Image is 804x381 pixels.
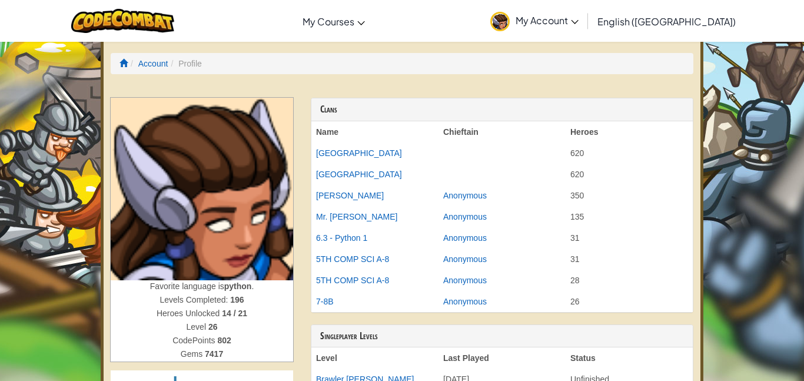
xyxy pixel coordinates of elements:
span: English ([GEOGRAPHIC_DATA]) [597,15,736,28]
span: My Account [516,14,579,26]
span: Levels Completed: [160,295,230,304]
span: CodePoints [172,336,217,345]
td: 620 [566,164,693,185]
span: Gems [181,349,205,359]
strong: python [224,281,252,291]
h3: Clans [320,104,684,115]
span: Favorite language is [150,281,224,291]
a: 7-8B [316,297,334,306]
h3: Singleplayer Levels [320,331,684,342]
td: 350 [566,185,693,206]
th: Level [311,347,438,369]
th: Name [311,121,438,143]
td: 135 [566,206,693,227]
strong: 802 [217,336,231,345]
a: Anonymous [443,297,487,306]
a: English ([GEOGRAPHIC_DATA]) [592,5,742,37]
td: 26 [566,291,693,312]
span: . [251,281,254,291]
a: My Courses [297,5,371,37]
td: 620 [566,143,693,164]
span: My Courses [303,15,354,28]
strong: 196 [230,295,244,304]
strong: 14 / 21 [222,309,247,318]
a: 6.3 - Python 1 [316,233,367,243]
a: Anonymous [443,254,487,264]
span: Heroes Unlocked [157,309,222,318]
a: [GEOGRAPHIC_DATA] [316,170,402,179]
a: 5TH COMP SCI A-8 [316,254,389,264]
th: Status [566,347,693,369]
img: avatar [490,12,510,31]
a: Anonymous [443,212,487,221]
a: Anonymous [443,191,487,200]
a: Anonymous [443,233,487,243]
a: [GEOGRAPHIC_DATA] [316,148,402,158]
li: Profile [168,58,201,69]
td: 28 [566,270,693,291]
strong: 7417 [205,349,223,359]
a: Anonymous [443,276,487,285]
a: Mr. [PERSON_NAME] [316,212,397,221]
a: Account [138,59,168,68]
td: 31 [566,227,693,249]
th: Heroes [566,121,693,143]
td: 31 [566,249,693,270]
img: CodeCombat logo [71,9,174,33]
a: 5TH COMP SCI A-8 [316,276,389,285]
th: Chieftain [438,121,566,143]
span: Level [187,322,208,332]
a: [PERSON_NAME] [316,191,384,200]
strong: 26 [208,322,218,332]
a: My Account [484,2,584,39]
th: Last Played [438,347,566,369]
